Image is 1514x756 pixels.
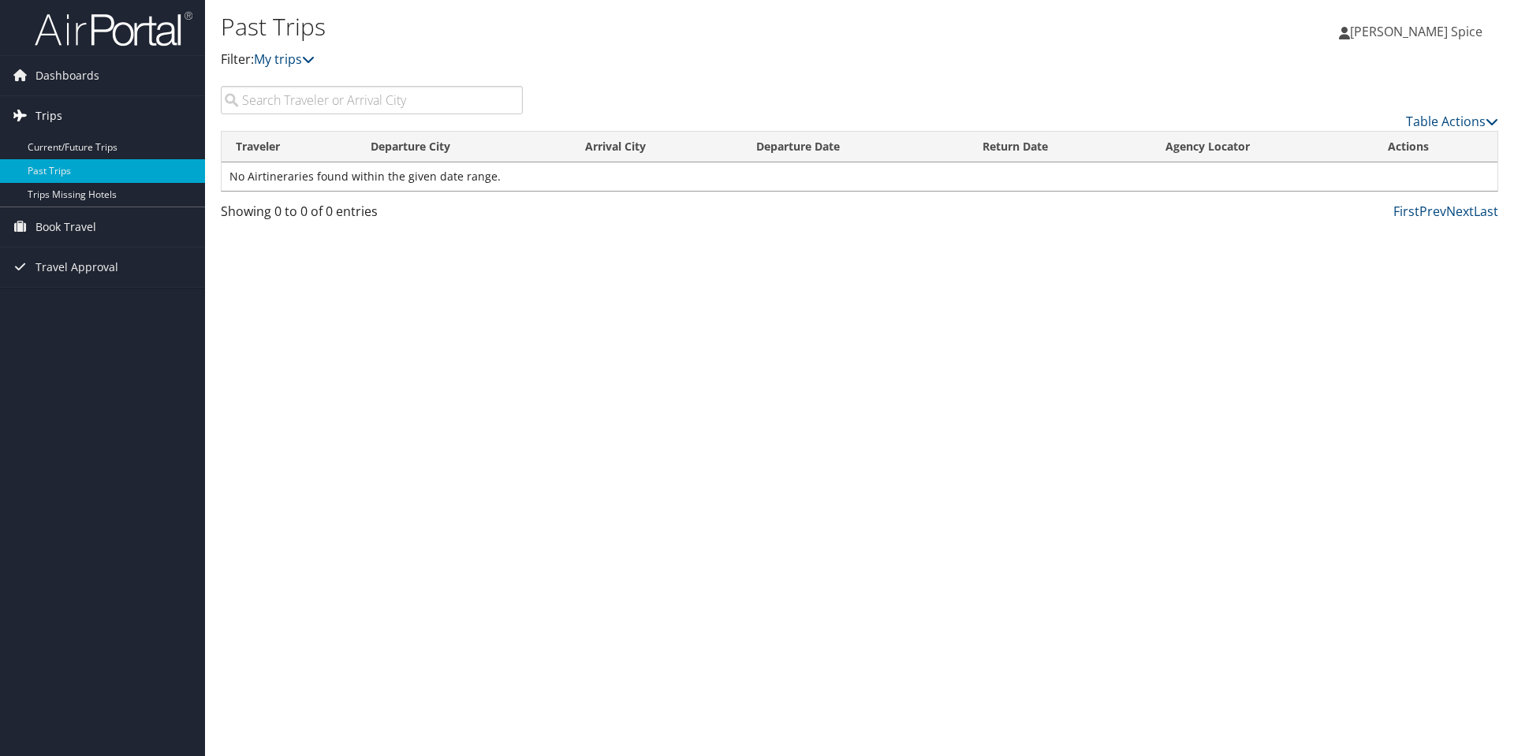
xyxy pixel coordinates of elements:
th: Arrival City: activate to sort column ascending [571,132,742,162]
input: Search Traveler or Arrival City [221,86,523,114]
a: First [1393,203,1419,220]
span: Travel Approval [35,248,118,287]
a: My trips [254,50,315,68]
span: [PERSON_NAME] Spice [1350,23,1482,40]
td: No Airtineraries found within the given date range. [222,162,1497,191]
th: Traveler: activate to sort column ascending [222,132,356,162]
span: Trips [35,96,62,136]
span: Dashboards [35,56,99,95]
a: Last [1474,203,1498,220]
span: Book Travel [35,207,96,247]
a: Prev [1419,203,1446,220]
img: airportal-logo.png [35,10,192,47]
th: Departure Date: activate to sort column ascending [742,132,968,162]
th: Actions [1374,132,1497,162]
h1: Past Trips [221,10,1072,43]
a: Next [1446,203,1474,220]
th: Agency Locator: activate to sort column ascending [1151,132,1374,162]
div: Showing 0 to 0 of 0 entries [221,202,523,229]
th: Departure City: activate to sort column ascending [356,132,571,162]
th: Return Date: activate to sort column ascending [968,132,1151,162]
a: Table Actions [1406,113,1498,130]
a: [PERSON_NAME] Spice [1339,8,1498,55]
p: Filter: [221,50,1072,70]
